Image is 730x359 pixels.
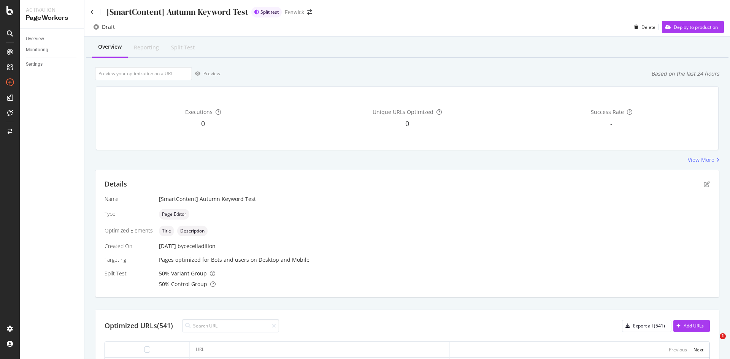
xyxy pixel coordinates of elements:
span: Split test [260,10,279,14]
button: Delete [631,21,655,33]
div: [SmartContent] Autumn Keyword Test [106,6,248,18]
div: Deploy to production [674,24,718,30]
div: Created On [105,242,153,250]
div: Activation [26,6,78,14]
button: Export all (541) [622,320,671,332]
div: Add URLs [684,323,704,329]
div: Pages optimized for on [159,256,710,264]
div: Targeting [105,256,153,264]
input: Preview your optimization on a URL [95,67,192,80]
input: Search URL [182,319,279,332]
div: Next [693,346,703,353]
div: Type [105,210,153,218]
div: neutral label [177,226,208,236]
div: pen-to-square [704,181,710,187]
div: Name [105,195,153,203]
span: Title [162,229,171,233]
div: Optimized Elements [105,227,153,234]
div: Reporting [134,44,159,51]
span: Description [180,229,205,233]
div: URL [196,346,204,353]
a: View More [688,156,719,164]
div: PageWorkers [26,14,78,22]
div: arrow-right-arrow-left [307,9,312,15]
div: neutral label [159,209,189,220]
div: Previous [669,346,687,353]
span: 1 [720,333,726,339]
div: [DATE] [159,242,710,250]
div: Delete [641,24,655,30]
div: [SmartContent] Autumn Keyword Test [159,195,710,203]
div: Split Test [105,270,153,277]
div: Fenwick [285,8,304,16]
button: Preview [192,68,220,80]
div: brand label [251,7,282,17]
div: Details [105,179,127,189]
button: Deploy to production [662,21,724,33]
a: Monitoring [26,46,79,54]
iframe: Intercom live chat [704,333,722,351]
div: Settings [26,60,43,68]
a: Overview [26,35,79,43]
div: Overview [98,43,122,51]
span: 0 [405,119,409,128]
a: Click to go back [90,9,94,15]
button: Next [693,345,703,354]
div: Export all (541) [633,323,665,329]
div: Overview [26,35,44,43]
a: Settings [26,60,79,68]
div: Desktop and Mobile [259,256,309,264]
button: Add URLs [673,320,710,332]
span: Unique URLs Optimized [373,108,433,115]
div: Bots and users [211,256,249,264]
div: 50 % Variant Group [159,270,710,277]
span: Success Rate [591,108,624,115]
span: Page Editor [162,212,186,217]
div: Based on the last 24 hours [651,70,719,77]
div: View More [688,156,714,164]
div: by ceceliadillon [178,242,216,250]
button: Previous [669,345,687,354]
span: 0 [201,119,205,128]
div: 50 % Control Group [159,280,710,288]
div: Draft [102,23,115,31]
div: Monitoring [26,46,48,54]
span: Executions [185,108,213,115]
div: Split Test [171,44,195,51]
div: neutral label [159,226,174,236]
div: Preview [203,70,220,77]
span: - [610,119,613,128]
div: Optimized URLs (541) [105,321,173,331]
